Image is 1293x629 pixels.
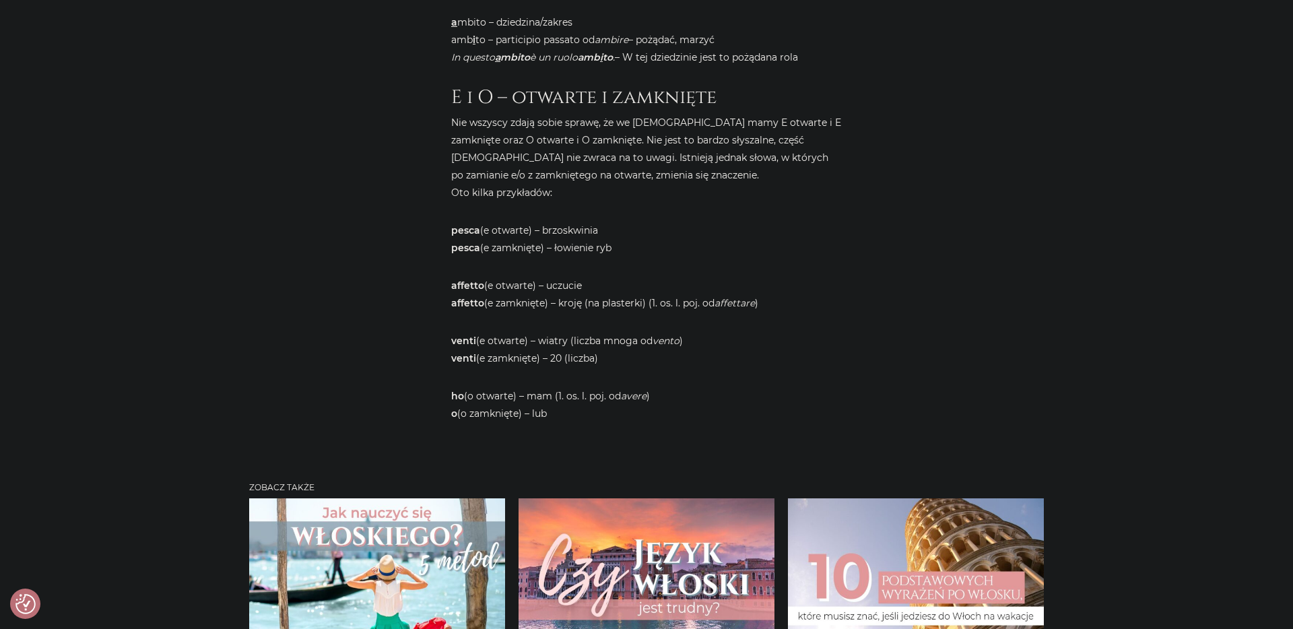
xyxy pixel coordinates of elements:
p: (o otwarte) – mam (1. os. l. poj. od ) (o zamknięte) – lub [451,387,842,422]
strong: amb to [578,51,613,63]
span: a [495,51,500,63]
em: affettare [715,297,755,309]
h3: Zobacz także [249,483,1044,492]
strong: affetto [451,297,484,309]
strong: a [451,16,457,28]
p: (e otwarte) – wiatry (liczba mnoga od ) (e zamknięte) – 20 (liczba) [451,332,842,367]
em: In questo è un ruolo . [451,51,615,63]
strong: pesca [451,242,480,254]
strong: mbito [495,51,530,63]
em: ambire [595,34,628,46]
img: Revisit consent button [15,594,36,614]
h2: E i O – otwarte i zamknięte [451,86,842,109]
p: (e otwarte) – uczucie (e zamknięte) – kroję (na plasterki) (1. os. l. poj. od ) [451,277,842,312]
p: Nie wszyscy zdają sobie sprawę, że we [DEMOGRAPHIC_DATA] mamy E otwarte i E zamknięte oraz O otwa... [451,114,842,201]
p: mbito – dziedzina/zakres amb to – participio passato od – pożądać, marzyć – W tej dziedzinie jest... [451,13,842,66]
button: Preferencje co do zgód [15,594,36,614]
strong: o [451,407,457,420]
span: i [600,51,603,63]
em: avere [621,390,646,402]
p: (e otwarte) – brzoskwinia (e zamknięte) – łowienie ryb [451,222,842,257]
strong: pesca [451,224,480,236]
strong: affetto [451,279,484,292]
strong: venti [451,352,476,364]
em: vento [653,335,679,347]
strong: venti [451,335,476,347]
strong: ho [451,390,464,402]
span: i [473,34,475,46]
